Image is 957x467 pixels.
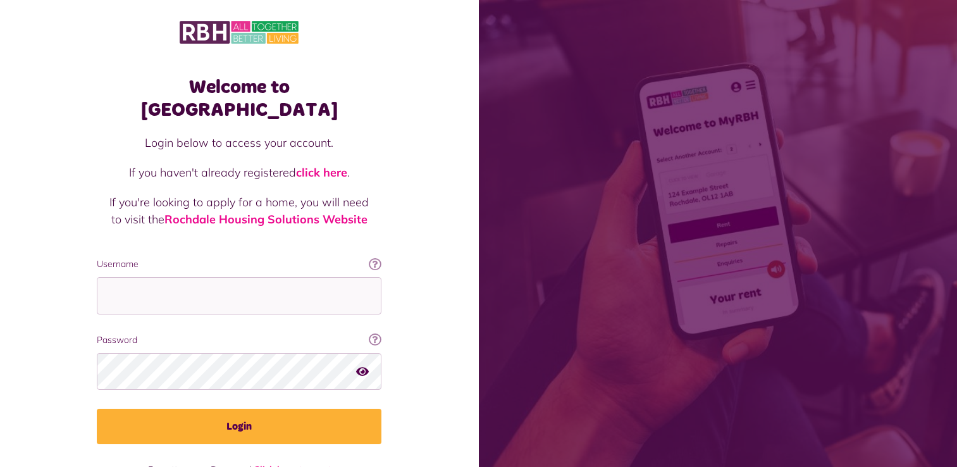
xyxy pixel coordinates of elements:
a: click here [296,165,347,180]
a: Rochdale Housing Solutions Website [164,212,367,227]
p: If you're looking to apply for a home, you will need to visit the [109,194,369,228]
p: If you haven't already registered . [109,164,369,181]
label: Username [97,258,381,271]
h1: Welcome to [GEOGRAPHIC_DATA] [97,76,381,121]
p: Login below to access your account. [109,134,369,151]
button: Login [97,409,381,444]
label: Password [97,333,381,347]
img: MyRBH [180,19,299,46]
